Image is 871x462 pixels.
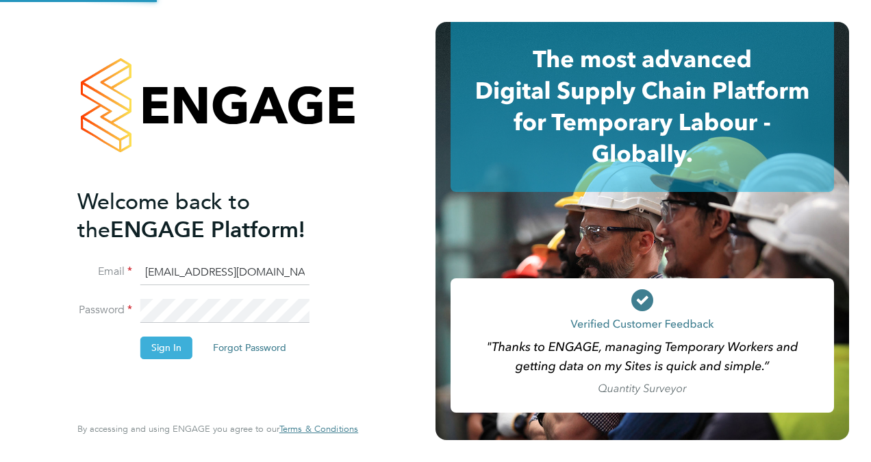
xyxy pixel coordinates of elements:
[140,260,310,285] input: Enter your work email...
[77,265,132,279] label: Email
[77,303,132,317] label: Password
[202,337,297,358] button: Forgot Password
[77,423,358,435] span: By accessing and using ENGAGE you agree to our
[279,424,358,435] a: Terms & Conditions
[140,337,192,358] button: Sign In
[77,188,344,244] h2: ENGAGE Platform!
[77,189,250,243] span: Welcome back to the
